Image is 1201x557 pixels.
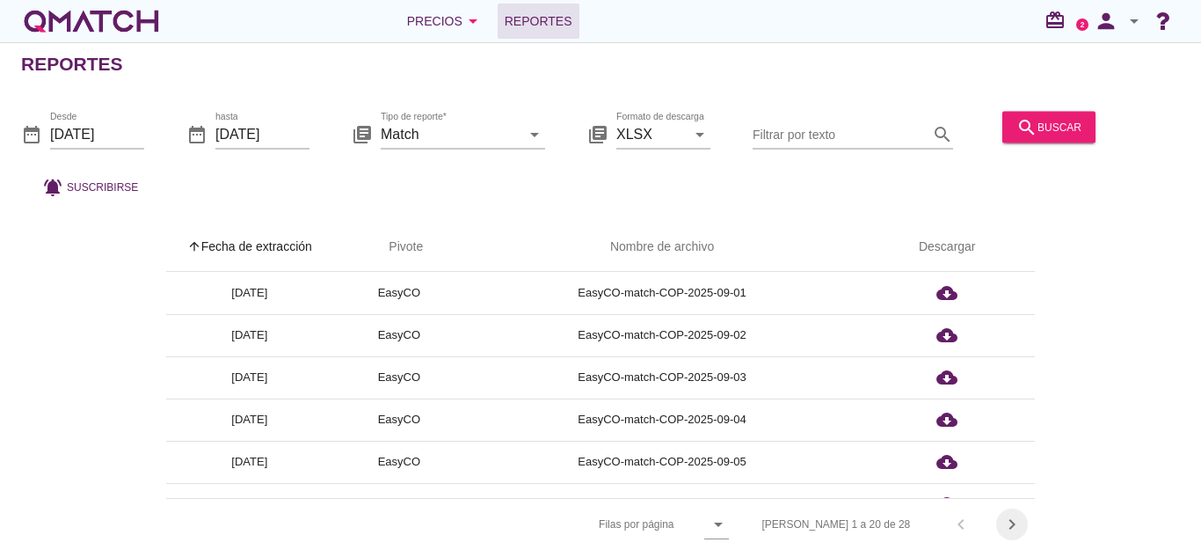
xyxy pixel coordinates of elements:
td: [DATE] [166,356,333,399]
i: cloud_download [936,367,957,388]
td: EasyCO-match-COP-2025-09-01 [465,272,859,314]
button: Next page [996,509,1028,540]
i: arrow_drop_down [1124,11,1145,32]
div: buscar [1016,116,1081,137]
td: EasyCO [333,314,465,356]
input: Desde [50,120,144,148]
td: EasyCO-match-COP-2025-09-02 [465,314,859,356]
div: Precios [407,11,484,32]
td: EasyCO [333,272,465,314]
th: Pivote: Not sorted. Activate to sort ascending. [333,223,465,272]
td: EasyCO-match-COP-2025-09-03 [465,356,859,399]
i: library_books [587,123,608,144]
td: [DATE] [166,272,333,314]
a: white-qmatch-logo [21,4,162,39]
h2: Reportes [21,50,123,78]
i: cloud_download [936,325,957,346]
a: Reportes [498,4,579,39]
td: EasyCO [333,483,465,525]
th: Fecha de extracción: Sorted ascending. Activate to sort descending. [166,223,333,272]
i: search [1016,116,1037,137]
th: Nombre de archivo: Not sorted. [465,223,859,272]
td: [DATE] [166,483,333,525]
i: person [1088,9,1124,33]
td: EasyCO [333,356,465,399]
td: [DATE] [166,399,333,441]
th: Descargar: Not sorted. [859,223,1035,272]
input: Filtrar por texto [753,120,928,148]
td: EasyCO [333,399,465,441]
i: arrow_drop_down [708,514,729,535]
span: Suscribirse [67,179,138,194]
button: Precios [393,4,498,39]
td: EasyCO-match-COP-2025-09-06 [465,483,859,525]
td: EasyCO [333,441,465,483]
i: search [932,123,953,144]
i: cloud_download [936,282,957,304]
i: notifications_active [42,176,67,197]
td: [DATE] [166,441,333,483]
i: arrow_drop_down [462,11,484,32]
i: cloud_download [936,451,957,473]
i: chevron_right [1001,514,1023,535]
a: 2 [1076,18,1088,31]
td: EasyCO-match-COP-2025-09-05 [465,441,859,483]
input: hasta [215,120,309,148]
div: Filas por página [423,499,728,550]
span: Reportes [505,11,572,32]
td: EasyCO-match-COP-2025-09-04 [465,399,859,441]
i: date_range [186,123,207,144]
i: arrow_drop_down [524,123,545,144]
button: Suscribirse [28,171,152,202]
i: cloud_download [936,494,957,515]
input: Formato de descarga [616,120,686,148]
div: [PERSON_NAME] 1 a 20 de 28 [762,517,911,532]
input: Tipo de reporte* [381,120,520,148]
text: 2 [1081,20,1085,28]
i: arrow_upward [187,239,201,253]
i: date_range [21,123,42,144]
i: arrow_drop_down [689,123,710,144]
i: redeem [1045,10,1073,31]
i: library_books [352,123,373,144]
td: [DATE] [166,314,333,356]
i: cloud_download [936,409,957,430]
button: buscar [1002,111,1095,143]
